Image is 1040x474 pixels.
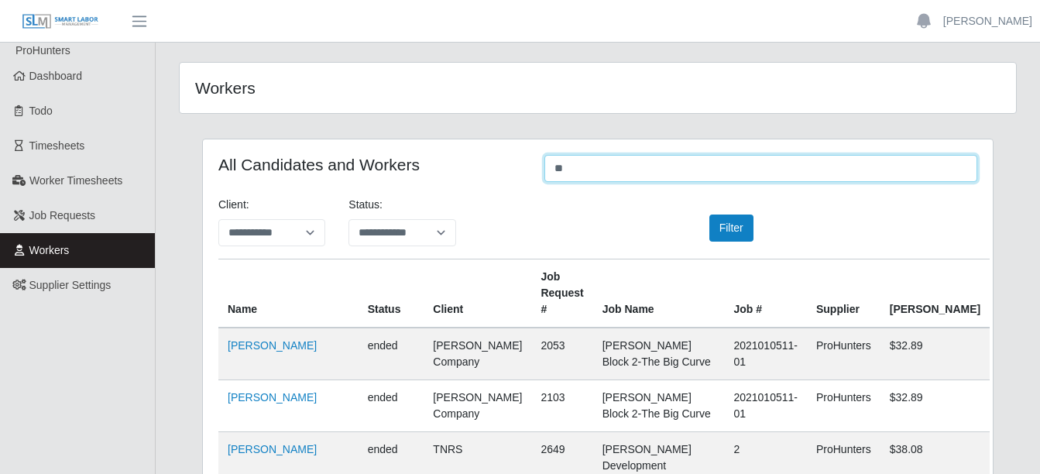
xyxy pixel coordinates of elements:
[531,380,592,432] td: 2103
[424,259,531,328] th: Client
[807,259,880,328] th: Supplier
[880,259,990,328] th: [PERSON_NAME]
[29,244,70,256] span: Workers
[29,70,83,82] span: Dashboard
[724,259,807,328] th: Job #
[29,209,96,222] span: Job Requests
[424,380,531,432] td: [PERSON_NAME] Company
[218,197,249,213] label: Client:
[724,328,807,380] td: 2021010511-01
[424,328,531,380] td: [PERSON_NAME] Company
[29,279,112,291] span: Supplier Settings
[29,174,122,187] span: Worker Timesheets
[22,13,99,30] img: SLM Logo
[943,13,1032,29] a: [PERSON_NAME]
[228,391,317,404] a: [PERSON_NAME]
[29,105,53,117] span: Todo
[531,328,592,380] td: 2053
[228,339,317,352] a: [PERSON_NAME]
[29,139,85,152] span: Timesheets
[531,259,592,328] th: Job Request #
[218,155,521,174] h4: All Candidates and Workers
[359,259,424,328] th: Status
[593,380,725,432] td: [PERSON_NAME] Block 2-The Big Curve
[593,259,725,328] th: Job Name
[359,380,424,432] td: ended
[880,328,990,380] td: $32.89
[724,380,807,432] td: 2021010511-01
[359,328,424,380] td: ended
[709,215,753,242] button: Filter
[880,380,990,432] td: $32.89
[807,380,880,432] td: ProHunters
[807,328,880,380] td: ProHunters
[15,44,70,57] span: ProHunters
[348,197,383,213] label: Status:
[195,78,517,98] h4: Workers
[218,259,359,328] th: Name
[228,443,317,455] a: [PERSON_NAME]
[593,328,725,380] td: [PERSON_NAME] Block 2-The Big Curve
